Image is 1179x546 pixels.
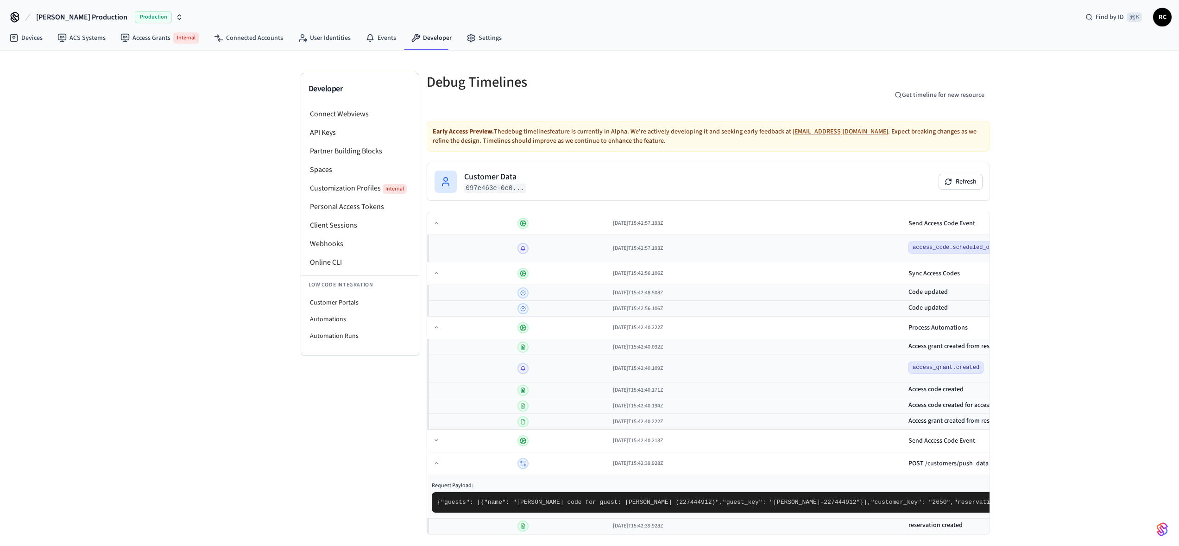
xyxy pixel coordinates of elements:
h3: Code updated [908,303,948,312]
span: [DATE]T15:42:40.171Z [613,386,663,394]
button: Refresh [939,174,982,189]
div: The debug timelines feature is currently in Alpha. We're actively developing it and seeking early... [427,121,990,152]
h3: Code updated [908,287,948,297]
span: [DATE]T15:42:56.106Z [613,269,663,277]
span: [DATE]T15:42:39.928Z [613,459,663,467]
div: POST /customers/push_data [908,459,989,468]
li: Partner Building Blocks [301,142,419,160]
span: "guest_key": "[PERSON_NAME]-227444912" [723,499,860,506]
span: Internal [173,32,199,44]
span: [DATE]T15:42:40.194Z [613,402,663,410]
li: Online CLI [301,253,419,272]
h3: Access code created for access grant [908,400,1008,410]
div: Find by ID⌘ K [1078,9,1149,25]
button: Get timeline for new resource [889,88,990,102]
a: Developer [404,30,459,46]
a: Settings [459,30,509,46]
span: [DATE]T15:42:40.092Z [613,343,663,351]
span: "customer_key": "2650", [871,499,954,506]
h3: Developer [309,83,411,95]
a: Connected Accounts [207,30,290,46]
span: [DATE]T15:42:57.193Z [613,244,663,252]
h3: Access code created [908,385,964,394]
code: 097e463e-0e0... [464,184,526,193]
span: { [480,499,484,506]
span: [DATE]T15:42:40.109Z [613,364,663,372]
strong: Early Access Preview. [433,127,494,136]
div: Send Access Code Event [908,219,975,228]
div: Send Access Code Event [908,436,975,445]
li: Low Code Integration [301,275,419,294]
span: Internal [383,184,407,194]
span: RC [1154,9,1171,25]
span: [DATE]T15:42:40.222Z [613,418,663,425]
span: { [437,499,441,506]
li: Connect Webviews [301,105,419,123]
span: Production [135,11,172,23]
a: User Identities [290,30,358,46]
li: Personal Access Tokens [301,197,419,216]
div: Sync Access Codes [908,269,960,278]
li: Automation Runs [301,328,419,344]
span: ⌘ K [1127,13,1142,22]
span: access_grant.created [908,362,984,374]
span: "name": "[PERSON_NAME] code for guest: [PERSON_NAME] (227444912)", [484,499,723,506]
li: Automations [301,311,419,328]
div: Process Automations [908,323,968,332]
li: Customer Portals [301,294,419,311]
a: Events [358,30,404,46]
li: API Keys [301,123,419,142]
span: } [860,499,864,506]
span: [DATE]T15:42:57.193Z [613,219,663,227]
button: RC [1153,8,1172,26]
span: [PERSON_NAME] Production [36,12,127,23]
span: [DATE]T15:42:39.928Z [613,522,663,530]
h5: Debug Timelines [427,73,652,92]
h3: reservation created [908,521,963,530]
span: [DATE]T15:42:56.106Z [613,305,663,312]
span: [DATE]T15:42:40.222Z [613,324,663,331]
span: "reservations": [ [954,499,1015,506]
li: Client Sessions [301,216,419,235]
li: Spaces [301,160,419,179]
span: Request Payload: [432,482,473,489]
h2: Customer Data [464,171,517,184]
a: ACS Systems [50,30,113,46]
span: "guests": [ [441,499,480,506]
a: Devices [2,30,50,46]
span: [DATE]T15:42:40.213Z [613,437,663,444]
span: [DATE]T15:42:48.508Z [613,289,663,297]
img: SeamLogoGradient.69752ec5.svg [1157,522,1168,537]
a: Access GrantsInternal [113,29,207,47]
li: Webhooks [301,235,419,253]
span: Find by ID [1096,13,1124,22]
a: [EMAIL_ADDRESS][DOMAIN_NAME] [793,127,888,136]
h3: Access grant created from reservation [908,416,1013,425]
span: access_code.scheduled_on_device [908,241,1020,254]
li: Customization Profiles [301,179,419,197]
h3: Access grant created from reservation [908,342,1013,351]
span: ], [864,499,871,506]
